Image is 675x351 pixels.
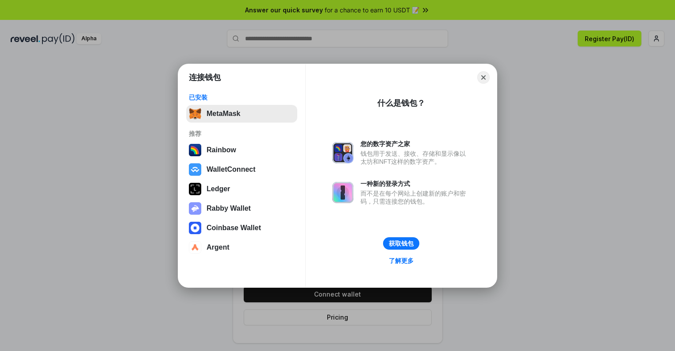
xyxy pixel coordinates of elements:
div: 而不是在每个网站上创建新的账户和密码，只需连接您的钱包。 [361,189,470,205]
div: 一种新的登录方式 [361,180,470,188]
div: 钱包用于发送、接收、存储和显示像以太坊和NFT这样的数字资产。 [361,150,470,166]
div: 获取钱包 [389,239,414,247]
img: svg+xml,%3Csvg%20xmlns%3D%22http%3A%2F%2Fwww.w3.org%2F2000%2Fsvg%22%20width%3D%2228%22%20height%3... [189,183,201,195]
button: MetaMask [186,105,297,123]
img: svg+xml,%3Csvg%20width%3D%2228%22%20height%3D%2228%22%20viewBox%3D%220%200%2028%2028%22%20fill%3D... [189,222,201,234]
div: MetaMask [207,110,240,118]
div: 了解更多 [389,257,414,265]
h1: 连接钱包 [189,72,221,83]
div: Rabby Wallet [207,204,251,212]
div: 什么是钱包？ [377,98,425,108]
div: 您的数字资产之家 [361,140,470,148]
img: svg+xml,%3Csvg%20xmlns%3D%22http%3A%2F%2Fwww.w3.org%2F2000%2Fsvg%22%20fill%3D%22none%22%20viewBox... [332,142,353,163]
div: Argent [207,243,230,251]
button: Rainbow [186,141,297,159]
img: svg+xml,%3Csvg%20xmlns%3D%22http%3A%2F%2Fwww.w3.org%2F2000%2Fsvg%22%20fill%3D%22none%22%20viewBox... [332,182,353,203]
button: Rabby Wallet [186,200,297,217]
button: Close [477,71,490,84]
button: 获取钱包 [383,237,419,250]
img: svg+xml,%3Csvg%20xmlns%3D%22http%3A%2F%2Fwww.w3.org%2F2000%2Fsvg%22%20fill%3D%22none%22%20viewBox... [189,202,201,215]
div: Ledger [207,185,230,193]
div: 推荐 [189,130,295,138]
img: svg+xml,%3Csvg%20width%3D%22120%22%20height%3D%22120%22%20viewBox%3D%220%200%20120%20120%22%20fil... [189,144,201,156]
img: svg+xml,%3Csvg%20width%3D%2228%22%20height%3D%2228%22%20viewBox%3D%220%200%2028%2028%22%20fill%3D... [189,241,201,254]
button: Argent [186,239,297,256]
div: Coinbase Wallet [207,224,261,232]
div: WalletConnect [207,166,256,174]
button: WalletConnect [186,161,297,178]
a: 了解更多 [384,255,419,266]
button: Ledger [186,180,297,198]
div: Rainbow [207,146,236,154]
img: svg+xml,%3Csvg%20fill%3D%22none%22%20height%3D%2233%22%20viewBox%3D%220%200%2035%2033%22%20width%... [189,108,201,120]
img: svg+xml,%3Csvg%20width%3D%2228%22%20height%3D%2228%22%20viewBox%3D%220%200%2028%2028%22%20fill%3D... [189,163,201,176]
button: Coinbase Wallet [186,219,297,237]
div: 已安装 [189,93,295,101]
